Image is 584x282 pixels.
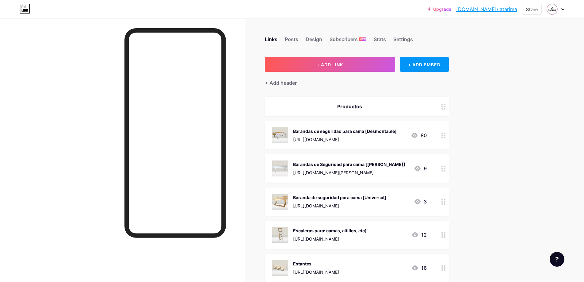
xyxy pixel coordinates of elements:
div: Baranda de seguridad para cama [Universal] [293,194,386,201]
span: + ADD LINK [317,62,343,67]
div: Share [526,6,538,13]
div: 16 [411,264,427,272]
div: Design [306,36,322,47]
div: + Add header [265,79,297,87]
div: [URL][DOMAIN_NAME][PERSON_NAME] [293,169,405,176]
div: + ADD EMBED [400,57,449,72]
div: Settings [393,36,413,47]
button: + ADD LINK [265,57,395,72]
div: 3 [414,198,427,205]
div: Barandas de Seguridad para cama [[PERSON_NAME]] [293,161,405,168]
a: [DOMAIN_NAME]/latarima [456,6,517,13]
img: Estantes [272,260,288,276]
div: [URL][DOMAIN_NAME] [293,236,367,242]
img: Barandas de Seguridad para cama [Blancas] [272,160,288,176]
a: Upgrade [428,7,451,12]
div: Links [265,36,277,47]
img: Baranda de seguridad para cama [Universal] [272,194,288,210]
span: NEW [360,37,366,41]
img: Escaleras para: camas, altillos, etc] [272,227,288,243]
div: Productos [272,103,427,110]
div: Escaleras para: camas, altillos, etc] [293,227,367,234]
img: La Tarima - Decoración [546,3,558,15]
img: Barandas de seguridad para cama [Desmontable] [272,127,288,143]
div: Estantes [293,261,339,267]
div: Stats [374,36,386,47]
div: Subscribers [330,36,366,47]
div: [URL][DOMAIN_NAME] [293,203,386,209]
div: 9 [414,165,427,172]
div: [URL][DOMAIN_NAME] [293,136,397,143]
div: [URL][DOMAIN_NAME] [293,269,339,275]
div: 12 [411,231,427,238]
div: 80 [411,132,427,139]
div: Posts [285,36,298,47]
div: Barandas de seguridad para cama [Desmontable] [293,128,397,134]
